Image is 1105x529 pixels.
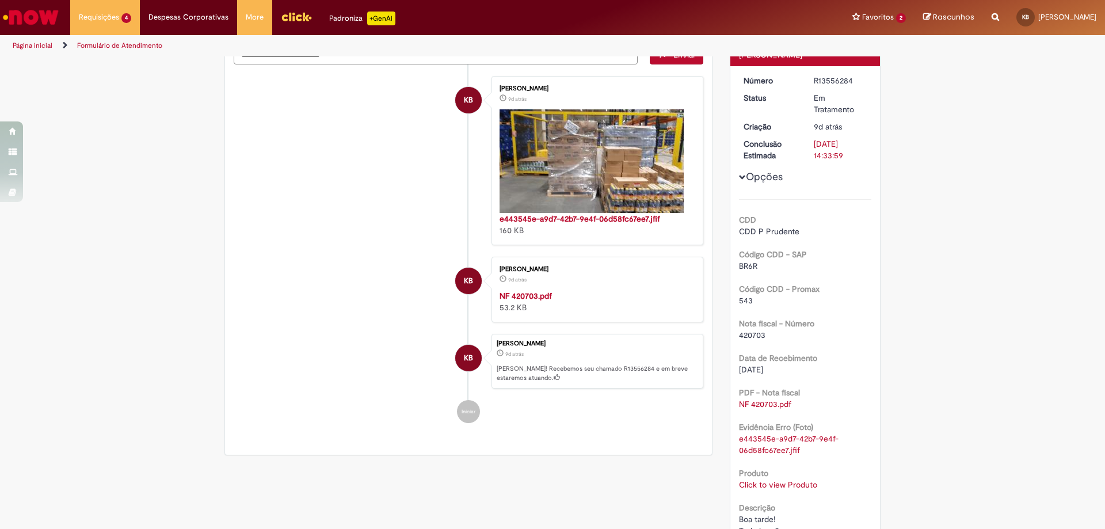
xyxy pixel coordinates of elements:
[673,50,696,60] span: Enviar
[455,87,482,113] div: Kevin Pereira Biajante
[455,268,482,294] div: Kevin Pereira Biajante
[508,96,527,102] span: 9d atrás
[1038,12,1096,22] span: [PERSON_NAME]
[933,12,974,22] span: Rascunhos
[739,422,813,432] b: Evidência Erro (Foto)
[9,35,728,56] ul: Trilhas de página
[455,345,482,371] div: Kevin Pereira Biajante
[508,96,527,102] time: 22/09/2025 16:32:38
[862,12,894,23] span: Favoritos
[735,92,806,104] dt: Status
[739,399,791,409] a: Download de NF 420703.pdf
[281,8,312,25] img: click_logo_yellow_360x200.png
[739,353,817,363] b: Data de Recebimento
[814,121,842,132] time: 22/09/2025 16:33:55
[508,276,527,283] span: 9d atrás
[79,12,119,23] span: Requisições
[896,13,906,23] span: 2
[739,215,756,225] b: CDD
[500,266,691,273] div: [PERSON_NAME]
[739,249,807,260] b: Código CDD - SAP
[735,121,806,132] dt: Criação
[464,86,473,114] span: KB
[497,364,697,382] p: [PERSON_NAME]! Recebemos seu chamado R13556284 e em breve estaremos atuando.
[814,75,867,86] div: R13556284
[500,290,691,313] div: 53.2 KB
[735,138,806,161] dt: Conclusão Estimada
[735,75,806,86] dt: Número
[739,433,839,455] a: Download de e443545e-a9d7-42b7-9e4f-06d58fc67ee7.jfif
[329,12,395,25] div: Padroniza
[814,121,842,132] span: 9d atrás
[739,479,817,490] a: Click to view Produto
[505,351,524,357] span: 9d atrás
[464,267,473,295] span: KB
[739,503,775,513] b: Descrição
[148,12,228,23] span: Despesas Corporativas
[739,330,765,340] span: 420703
[739,284,820,294] b: Código CDD - Promax
[500,213,691,236] div: 160 KB
[814,121,867,132] div: 22/09/2025 16:33:55
[497,340,697,347] div: [PERSON_NAME]
[1,6,60,29] img: ServiceNow
[739,295,753,306] span: 543
[464,344,473,372] span: KB
[739,387,800,398] b: PDF - Nota fiscal
[234,64,703,435] ul: Histórico de tíquete
[77,41,162,50] a: Formulário de Atendimento
[1022,13,1029,21] span: KB
[739,364,763,375] span: [DATE]
[121,13,131,23] span: 4
[500,85,691,92] div: [PERSON_NAME]
[508,276,527,283] time: 22/09/2025 16:28:49
[814,92,867,115] div: Em Tratamento
[367,12,395,25] p: +GenAi
[739,318,814,329] b: Nota fiscal - Número
[814,138,867,161] div: [DATE] 14:33:59
[234,334,703,389] li: Kevin Pereira Biajante
[505,351,524,357] time: 22/09/2025 16:33:55
[13,41,52,50] a: Página inicial
[739,468,768,478] b: Produto
[923,12,974,23] a: Rascunhos
[500,291,552,301] a: NF 420703.pdf
[739,261,757,271] span: BR6R
[246,12,264,23] span: More
[739,226,799,237] span: CDD P Prudente
[500,214,660,224] a: e443545e-a9d7-42b7-9e4f-06d58fc67ee7.jfif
